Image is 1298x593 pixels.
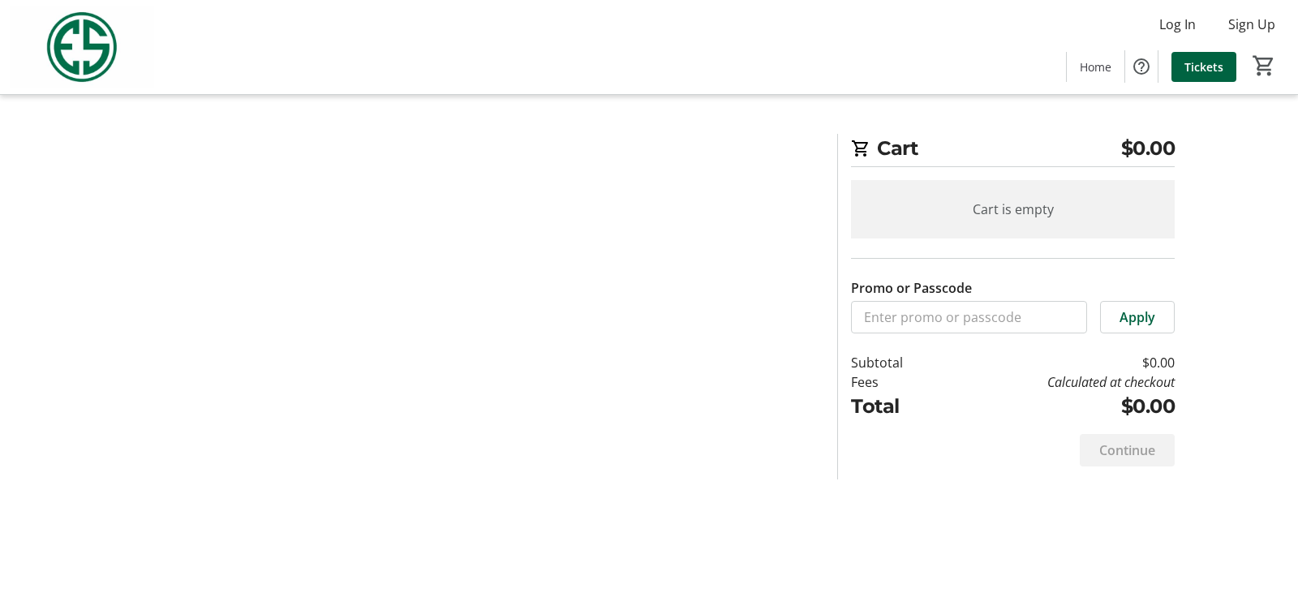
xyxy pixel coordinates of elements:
[851,392,945,421] td: Total
[1228,15,1275,34] span: Sign Up
[851,353,945,372] td: Subtotal
[1159,15,1196,34] span: Log In
[1067,52,1124,82] a: Home
[945,392,1175,421] td: $0.00
[1080,58,1111,75] span: Home
[851,372,945,392] td: Fees
[851,180,1175,238] div: Cart is empty
[1125,50,1158,83] button: Help
[851,278,972,298] label: Promo or Passcode
[851,301,1087,333] input: Enter promo or passcode
[1121,134,1176,163] span: $0.00
[1171,52,1236,82] a: Tickets
[1100,301,1175,333] button: Apply
[1215,11,1288,37] button: Sign Up
[1249,51,1279,80] button: Cart
[851,134,1175,167] h2: Cart
[10,6,154,88] img: Evans Scholars Foundation's Logo
[1184,58,1223,75] span: Tickets
[1146,11,1209,37] button: Log In
[945,372,1175,392] td: Calculated at checkout
[1120,307,1155,327] span: Apply
[945,353,1175,372] td: $0.00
